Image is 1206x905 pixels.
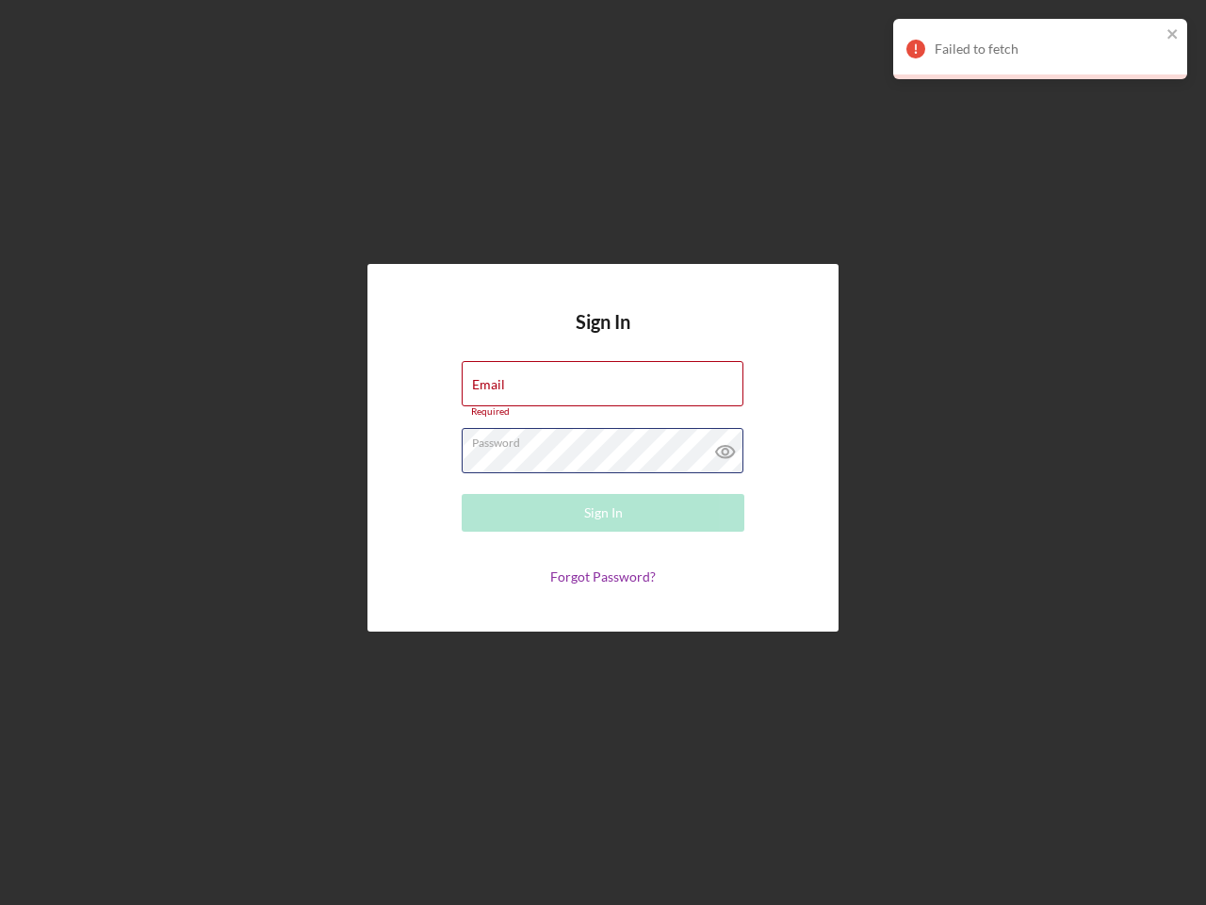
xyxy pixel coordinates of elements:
h4: Sign In [576,311,630,361]
div: Sign In [584,494,623,532]
a: Forgot Password? [550,568,656,584]
button: close [1166,26,1180,44]
label: Email [472,377,505,392]
button: Sign In [462,494,744,532]
label: Password [472,429,743,450]
div: Failed to fetch [935,41,1161,57]
div: Required [462,406,744,418]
